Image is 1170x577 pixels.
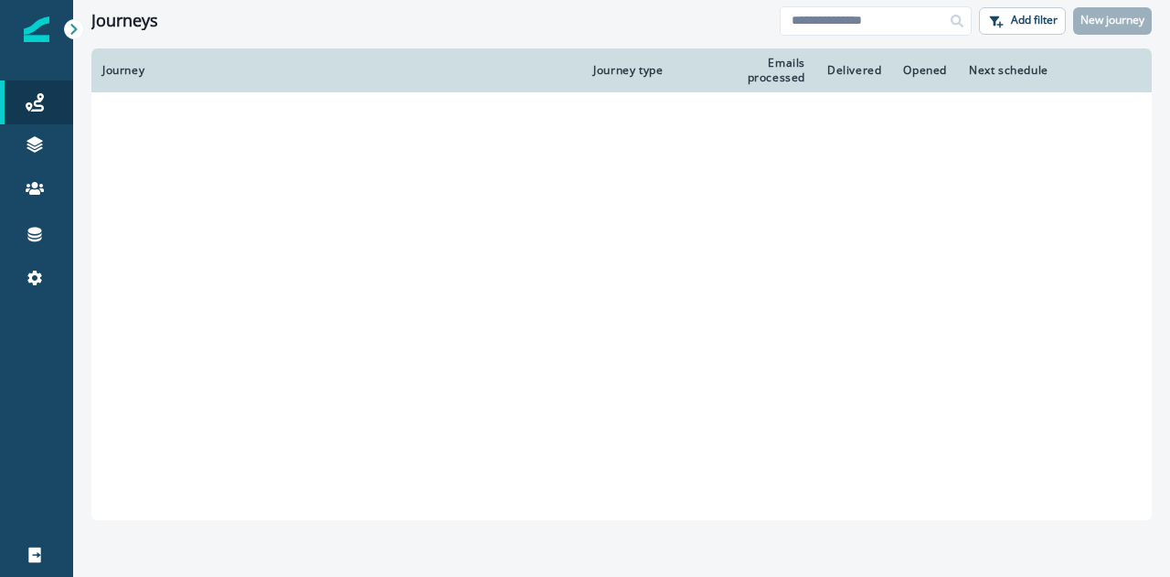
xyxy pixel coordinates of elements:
[24,16,49,42] img: Inflection
[1080,14,1144,27] p: New journey
[827,63,881,78] div: Delivered
[1011,14,1058,27] p: Add filter
[1073,7,1152,35] button: New journey
[969,63,1101,78] div: Next schedule
[593,63,689,78] div: Journey type
[712,56,805,85] div: Emails processed
[903,63,947,78] div: Opened
[979,7,1066,35] button: Add filter
[91,11,158,31] h1: Journeys
[102,63,571,78] div: Journey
